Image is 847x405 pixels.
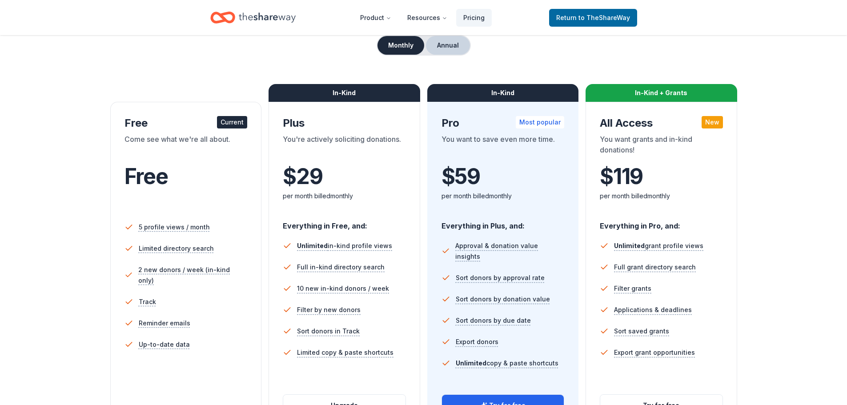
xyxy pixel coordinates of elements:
[455,241,564,262] span: Approval & donation value insights
[556,12,630,23] span: Return
[456,294,550,305] span: Sort donors by donation value
[442,213,565,232] div: Everything in Plus, and:
[549,9,637,27] a: Returnto TheShareWay
[124,163,168,189] span: Free
[217,116,247,128] div: Current
[210,7,296,28] a: Home
[456,315,531,326] span: Sort donors by due date
[442,191,565,201] div: per month billed monthly
[614,242,703,249] span: grant profile views
[283,116,406,130] div: Plus
[297,242,392,249] span: in-kind profile views
[516,116,564,128] div: Most popular
[426,36,470,55] button: Annual
[600,191,723,201] div: per month billed monthly
[283,164,322,189] span: $ 29
[283,213,406,232] div: Everything in Free, and:
[124,134,248,159] div: Come see what we're all about.
[139,243,214,254] span: Limited directory search
[600,164,643,189] span: $ 119
[614,262,696,273] span: Full grant directory search
[442,134,565,159] div: You want to save even more time.
[456,359,558,367] span: copy & paste shortcuts
[283,191,406,201] div: per month billed monthly
[614,305,692,315] span: Applications & deadlines
[456,9,492,27] a: Pricing
[139,222,210,233] span: 5 profile views / month
[269,84,420,102] div: In-Kind
[139,318,190,329] span: Reminder emails
[297,242,328,249] span: Unlimited
[377,36,424,55] button: Monthly
[442,164,480,189] span: $ 59
[297,283,389,294] span: 10 new in-kind donors / week
[297,326,360,337] span: Sort donors in Track
[614,242,645,249] span: Unlimited
[456,337,498,347] span: Export donors
[586,84,737,102] div: In-Kind + Grants
[297,262,385,273] span: Full in-kind directory search
[614,326,669,337] span: Sort saved grants
[600,213,723,232] div: Everything in Pro, and:
[353,9,398,27] button: Product
[442,116,565,130] div: Pro
[400,9,454,27] button: Resources
[702,116,723,128] div: New
[139,339,190,350] span: Up-to-date data
[297,305,361,315] span: Filter by new donors
[578,14,630,21] span: to TheShareWay
[138,265,247,286] span: 2 new donors / week (in-kind only)
[353,7,492,28] nav: Main
[297,347,393,358] span: Limited copy & paste shortcuts
[600,134,723,159] div: You want grants and in-kind donations!
[427,84,579,102] div: In-Kind
[614,283,651,294] span: Filter grants
[283,134,406,159] div: You're actively soliciting donations.
[600,116,723,130] div: All Access
[456,359,486,367] span: Unlimited
[456,273,545,283] span: Sort donors by approval rate
[614,347,695,358] span: Export grant opportunities
[139,297,156,307] span: Track
[124,116,248,130] div: Free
